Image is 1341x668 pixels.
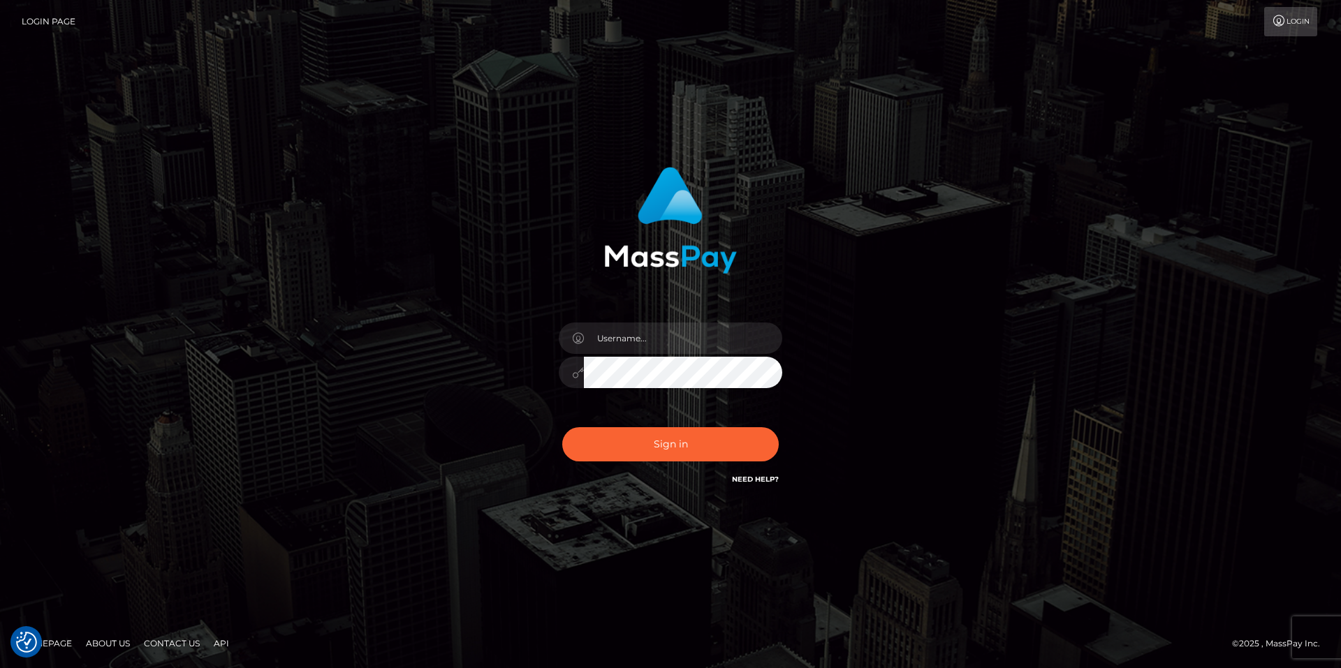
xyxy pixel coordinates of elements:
[15,632,78,654] a: Homepage
[16,632,37,653] button: Consent Preferences
[732,475,779,484] a: Need Help?
[1264,7,1317,36] a: Login
[584,322,782,354] input: Username...
[22,7,75,36] a: Login Page
[80,632,135,654] a: About Us
[604,167,737,274] img: MassPay Login
[138,632,205,654] a: Contact Us
[208,632,235,654] a: API
[562,427,779,461] button: Sign in
[16,632,37,653] img: Revisit consent button
[1232,636,1331,651] div: © 2025 , MassPay Inc.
